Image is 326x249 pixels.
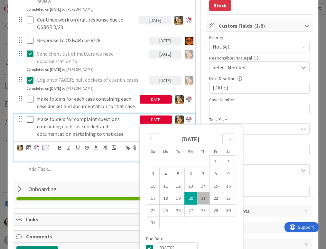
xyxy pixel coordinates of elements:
[184,192,197,205] td: Selected. Wednesday, 08/20/2025 12:00 PM
[175,95,184,104] img: SB
[175,115,184,124] img: SB
[219,241,301,249] span: Metrics
[209,76,310,81] div: Next Deadline
[185,37,193,45] img: TR
[172,205,184,217] td: Tuesday, 08/26/2025 12:00 PM
[185,50,193,59] img: SB
[188,149,193,154] small: We
[176,149,180,154] small: Tu
[17,145,23,151] img: SB
[213,82,306,93] input: MM/DD/YYYY
[209,138,310,143] div: Clio
[210,168,222,180] td: Friday, 08/08/2025 12:00 PM
[213,42,295,51] span: Not Set
[222,168,235,180] td: Saturday, 08/09/2025 12:00 PM
[197,192,210,205] td: Thursday, 08/21/2025 12:00 PM
[213,124,295,134] span: Not Set
[210,180,222,192] td: Friday, 08/15/2025 12:00 PM
[172,180,184,192] td: Tuesday, 08/12/2025 12:00 PM
[213,166,295,175] span: Not Set
[174,16,183,25] img: SB
[210,156,222,168] td: Friday, 08/01/2025 12:00 PM
[147,192,159,205] td: Sunday, 08/17/2025 12:00 PM
[149,50,182,59] div: [DATE]
[197,180,210,192] td: Thursday, 08/14/2025 12:00 PM
[197,205,210,217] td: Thursday, 08/28/2025 12:00 PM
[209,117,310,122] div: Task Size
[210,205,222,217] td: Friday, 08/29/2025 12:00 PM
[209,35,310,40] div: Priority
[37,37,147,44] p: Response to OSBAR due 8/28
[149,37,182,45] div: [DATE]
[185,76,193,85] img: SB
[147,217,159,229] td: Sunday, 08/31/2025 12:00 PM
[184,180,197,192] td: Wednesday, 08/13/2025 12:00 PM
[147,205,159,217] td: Sunday, 08/24/2025 12:00 PM
[140,128,242,236] div: Calendar
[214,149,217,154] small: Fr
[159,180,172,192] td: Monday, 08/11/2025 12:00 PM
[222,180,235,192] td: Saturday, 08/16/2025 12:00 PM
[37,95,137,110] p: Make folders for each case containing each case docket and documentation to that case.
[139,16,171,24] div: [DATE]
[140,115,172,124] div: [DATE]
[184,205,197,217] td: Wednesday, 08/27/2025 12:00 PM
[222,156,235,168] td: Saturday, 08/02/2025 12:00 PM
[26,216,183,223] span: Links
[37,76,147,84] p: Log onto PACER, pull dockets of client's cases
[14,1,29,9] span: Support
[226,149,230,154] small: Sa
[222,205,235,217] td: Saturday, 08/30/2025 12:00 PM
[147,134,159,144] div: Move backward to switch to the previous month.
[151,149,155,154] small: Su
[140,95,172,104] div: [DATE]
[172,168,184,180] td: Tuesday, 08/05/2025 12:00 PM
[219,224,301,232] span: Mirrors
[37,50,147,65] p: Send client list of matters we need documentation for
[210,192,222,205] td: Friday, 08/22/2025 12:00 PM
[37,115,137,137] p: Make folders for complaint questions containing each case docket and documentation pertaining to ...
[197,168,210,180] td: Thursday, 08/07/2025 12:00 PM
[159,192,172,205] td: Monday, 08/18/2025 12:00 PM
[222,134,235,144] div: Move forward to switch to the next month.
[163,149,168,154] small: Mo
[172,192,184,205] td: Tuesday, 08/19/2025 12:00 PM
[222,192,235,205] td: Saturday, 08/23/2025 12:00 PM
[254,23,265,29] span: ( 1/8 )
[209,56,310,60] div: Responsible Paralegal
[201,149,205,154] small: Th
[182,135,200,143] strong: [DATE]
[26,233,183,240] span: Comments
[219,22,301,30] span: Custom Fields
[146,236,163,241] span: Due Date
[149,76,182,85] div: [DATE]
[159,205,172,217] td: Monday, 08/25/2025 12:00 PM
[37,16,136,31] p: Continue work on draft response due to OSBAR 8/28
[147,168,159,180] td: Sunday, 08/03/2025 12:00 PM
[159,168,172,180] td: Monday, 08/04/2025 12:00 PM
[26,67,94,72] div: Completed on [DATE] by [PERSON_NAME]
[26,86,94,91] div: Completed on [DATE] by [PERSON_NAME]
[26,6,94,12] div: Completed on [DATE] by [PERSON_NAME]
[147,180,159,192] td: Sunday, 08/10/2025 12:00 PM
[219,207,301,215] span: Attachments
[209,159,310,163] div: Neg.Status
[26,183,141,195] input: Add Checklist...
[184,168,197,180] td: Wednesday, 08/06/2025 12:00 PM
[213,63,246,71] span: Select Member
[209,97,235,103] label: Case Number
